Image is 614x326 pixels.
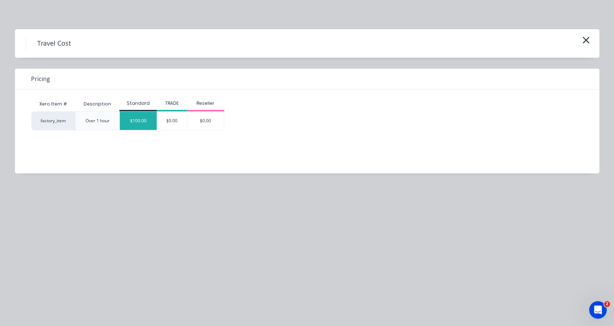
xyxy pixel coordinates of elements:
iframe: Intercom live chat [589,301,607,319]
div: Description [78,95,117,113]
h4: Travel Cost [26,37,82,50]
span: 2 [604,301,610,307]
div: Over 1 hour [85,118,110,124]
div: $0.00 [157,112,187,130]
div: Standard [119,100,157,107]
div: $0.00 [187,112,224,130]
div: $100.00 [120,112,157,130]
div: Xero Item # [31,97,75,111]
div: TRADE [157,100,187,107]
span: Pricing [31,74,50,83]
div: factory_item [31,111,75,130]
div: Reseller [187,100,224,107]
